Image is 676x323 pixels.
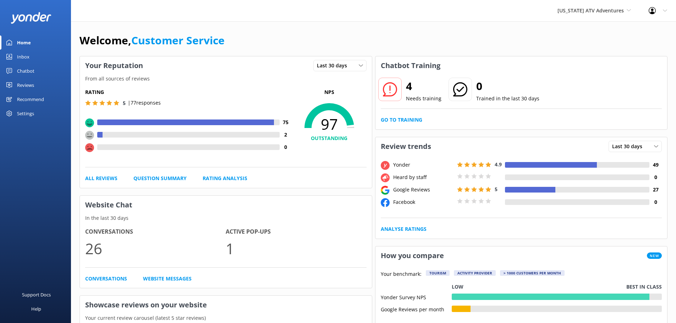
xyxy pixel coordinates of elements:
[80,56,148,75] h3: Your Reputation
[557,7,624,14] span: [US_STATE] ATV Adventures
[375,137,436,156] h3: Review trends
[391,173,455,181] div: Heard by staff
[626,283,662,291] p: Best in class
[203,174,247,182] a: Rating Analysis
[495,186,498,193] span: 5
[85,236,226,260] p: 26
[85,88,292,96] h5: Rating
[476,78,539,95] h2: 0
[143,275,192,283] a: Website Messages
[280,143,292,151] h4: 0
[476,95,539,102] p: Trained in the last 30 days
[649,161,662,169] h4: 49
[85,275,127,283] a: Conversations
[647,252,662,259] span: New
[375,246,449,265] h3: How you compare
[381,116,422,124] a: Go to Training
[17,78,34,92] div: Reviews
[500,270,565,276] div: > 1000 customers per month
[454,270,496,276] div: Activity Provider
[381,306,452,312] div: Google Reviews per month
[381,270,422,279] p: Your benchmark:
[375,56,446,75] h3: Chatbot Training
[649,186,662,194] h4: 27
[80,214,372,222] p: In the last 30 days
[80,75,372,83] p: From all sources of reviews
[280,118,292,126] h4: 75
[128,99,161,107] p: | 77 responses
[292,115,367,133] span: 97
[123,100,126,106] span: 5
[85,174,117,182] a: All Reviews
[612,143,647,150] span: Last 30 days
[452,283,463,291] p: Low
[406,95,441,102] p: Needs training
[280,131,292,139] h4: 2
[406,78,441,95] h2: 4
[649,173,662,181] h4: 0
[131,33,225,48] a: Customer Service
[649,198,662,206] h4: 0
[133,174,187,182] a: Question Summary
[85,227,226,236] h4: Conversations
[226,227,366,236] h4: Active Pop-ups
[11,12,51,24] img: yonder-white-logo.png
[80,296,372,314] h3: Showcase reviews on your website
[79,32,225,49] h1: Welcome,
[22,288,51,302] div: Support Docs
[495,161,502,168] span: 4.9
[391,198,455,206] div: Facebook
[17,106,34,121] div: Settings
[80,314,372,322] p: Your current review carousel (latest 5 star reviews)
[17,92,44,106] div: Recommend
[292,88,367,96] p: NPS
[17,35,31,50] div: Home
[292,134,367,142] h4: OUTSTANDING
[381,225,427,233] a: Analyse Ratings
[17,64,34,78] div: Chatbot
[381,294,452,300] div: Yonder Survey NPS
[391,161,455,169] div: Yonder
[80,196,372,214] h3: Website Chat
[426,270,450,276] div: Tourism
[17,50,29,64] div: Inbox
[317,62,351,69] span: Last 30 days
[226,236,366,260] p: 1
[31,302,41,316] div: Help
[391,186,455,194] div: Google Reviews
